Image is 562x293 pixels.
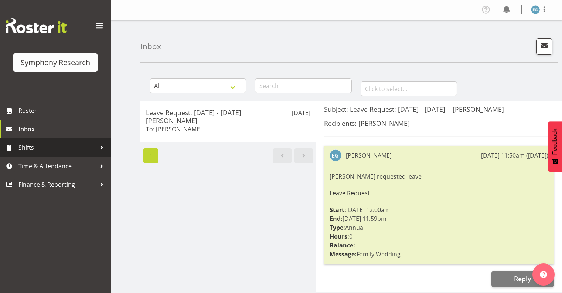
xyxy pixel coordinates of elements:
h6: To: [PERSON_NAME] [146,125,202,133]
div: [PERSON_NAME] requested leave [DATE] 12:00am [DATE] 11:59pm Annual 0 Family Wedding [330,170,548,260]
span: Roster [18,105,107,116]
strong: End: [330,215,343,223]
img: evelyn-gray1866.jpg [531,5,540,14]
span: Reply [514,274,531,283]
h6: Leave Request [330,190,548,196]
span: Feedback [552,129,558,155]
h5: Leave Request: [DATE] - [DATE] | [PERSON_NAME] [146,108,310,125]
strong: Message: [330,250,357,258]
div: [DATE] 11:50am ([DATE]) [481,151,548,160]
div: Symphony Research [21,57,90,68]
a: Previous page [273,148,292,163]
strong: Start: [330,206,346,214]
img: help-xxl-2.png [540,271,547,278]
a: Next page [294,148,313,163]
strong: Hours: [330,232,349,240]
strong: Balance: [330,241,355,249]
h5: Subject: Leave Request: [DATE] - [DATE] | [PERSON_NAME] [324,105,554,113]
span: Finance & Reporting [18,179,96,190]
img: evelyn-gray1866.jpg [330,149,341,161]
span: Shifts [18,142,96,153]
h4: Inbox [140,42,161,51]
img: Rosterit website logo [6,18,67,33]
h5: Recipients: [PERSON_NAME] [324,119,554,127]
strong: Type: [330,223,345,232]
p: [DATE] [292,108,310,117]
button: Reply [491,271,554,287]
input: Search [255,78,351,93]
span: Time & Attendance [18,161,96,172]
span: Inbox [18,124,107,135]
div: [PERSON_NAME] [346,151,392,160]
button: Feedback - Show survey [548,121,562,172]
input: Click to select... [361,81,457,96]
